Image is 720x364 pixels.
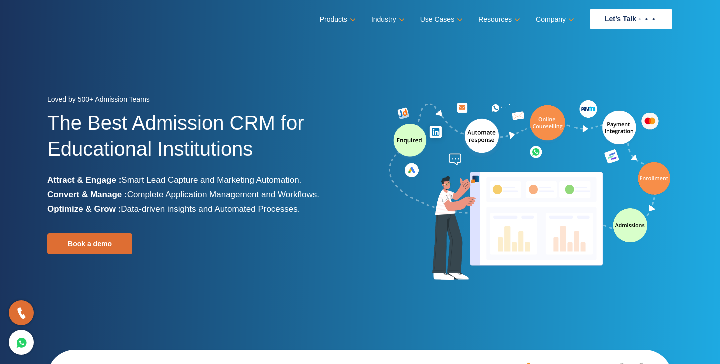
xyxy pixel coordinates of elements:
div: Loved by 500+ Admission Teams [47,92,352,110]
a: Book a demo [47,233,132,254]
a: Industry [371,12,403,27]
a: Resources [478,12,518,27]
span: Data-driven insights and Automated Processes. [121,204,300,214]
a: Let’s Talk [590,9,672,29]
a: Use Cases [420,12,461,27]
b: Convert & Manage : [47,190,127,199]
h1: The Best Admission CRM for Educational Institutions [47,110,352,173]
img: admission-software-home-page-header [387,98,672,284]
span: Complete Application Management and Workflows. [127,190,319,199]
b: Attract & Engage : [47,175,121,185]
span: Smart Lead Capture and Marketing Automation. [121,175,301,185]
a: Products [320,12,354,27]
a: Company [536,12,572,27]
b: Optimize & Grow : [47,204,121,214]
